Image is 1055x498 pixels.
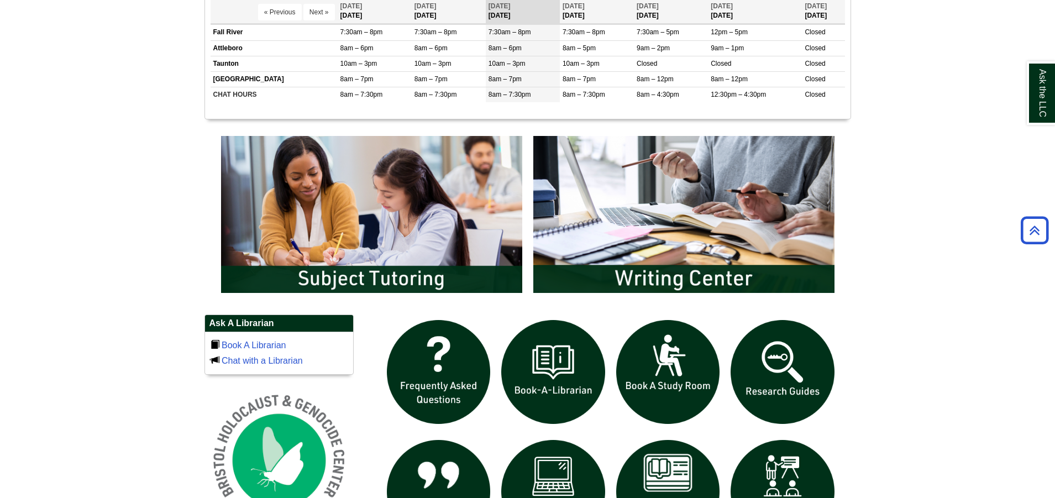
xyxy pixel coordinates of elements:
[489,2,511,10] span: [DATE]
[711,2,733,10] span: [DATE]
[563,44,596,52] span: 8am – 5pm
[805,91,825,98] span: Closed
[340,75,374,83] span: 8am – 7pm
[211,56,338,71] td: Taunton
[711,75,748,83] span: 8am – 12pm
[711,28,748,36] span: 12pm – 5pm
[563,60,600,67] span: 10am – 3pm
[611,314,726,429] img: book a study room icon links to book a study room web page
[222,356,303,365] a: Chat with a Librarian
[211,87,338,102] td: CHAT HOURS
[211,71,338,87] td: [GEOGRAPHIC_DATA]
[637,2,659,10] span: [DATE]
[414,60,452,67] span: 10am – 3pm
[805,60,825,67] span: Closed
[211,40,338,56] td: Attleboro
[805,28,825,36] span: Closed
[563,75,596,83] span: 8am – 7pm
[711,91,766,98] span: 12:30pm – 4:30pm
[414,28,457,36] span: 7:30am – 8pm
[303,4,335,20] button: Next »
[216,130,840,303] div: slideshow
[340,60,377,67] span: 10am – 3pm
[563,2,585,10] span: [DATE]
[258,4,302,20] button: « Previous
[805,2,827,10] span: [DATE]
[563,91,605,98] span: 8am – 7:30pm
[381,314,496,429] img: frequently asked questions
[414,2,437,10] span: [DATE]
[340,28,383,36] span: 7:30am – 8pm
[725,314,840,429] img: Research Guides icon links to research guides web page
[205,315,353,332] h2: Ask A Librarian
[414,91,457,98] span: 8am – 7:30pm
[489,44,522,52] span: 8am – 6pm
[414,44,448,52] span: 8am – 6pm
[711,60,731,67] span: Closed
[211,25,338,40] td: Fall River
[489,28,531,36] span: 7:30am – 8pm
[563,28,605,36] span: 7:30am – 8pm
[805,75,825,83] span: Closed
[489,60,526,67] span: 10am – 3pm
[489,91,531,98] span: 8am – 7:30pm
[637,28,679,36] span: 7:30am – 5pm
[528,130,840,298] img: Writing Center Information
[711,44,744,52] span: 9am – 1pm
[637,75,674,83] span: 8am – 12pm
[496,314,611,429] img: Book a Librarian icon links to book a librarian web page
[340,2,363,10] span: [DATE]
[222,340,286,350] a: Book A Librarian
[414,75,448,83] span: 8am – 7pm
[489,75,522,83] span: 8am – 7pm
[637,44,670,52] span: 9am – 2pm
[637,60,657,67] span: Closed
[1017,223,1052,238] a: Back to Top
[637,91,679,98] span: 8am – 4:30pm
[805,44,825,52] span: Closed
[340,44,374,52] span: 8am – 6pm
[340,91,383,98] span: 8am – 7:30pm
[216,130,528,298] img: Subject Tutoring Information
